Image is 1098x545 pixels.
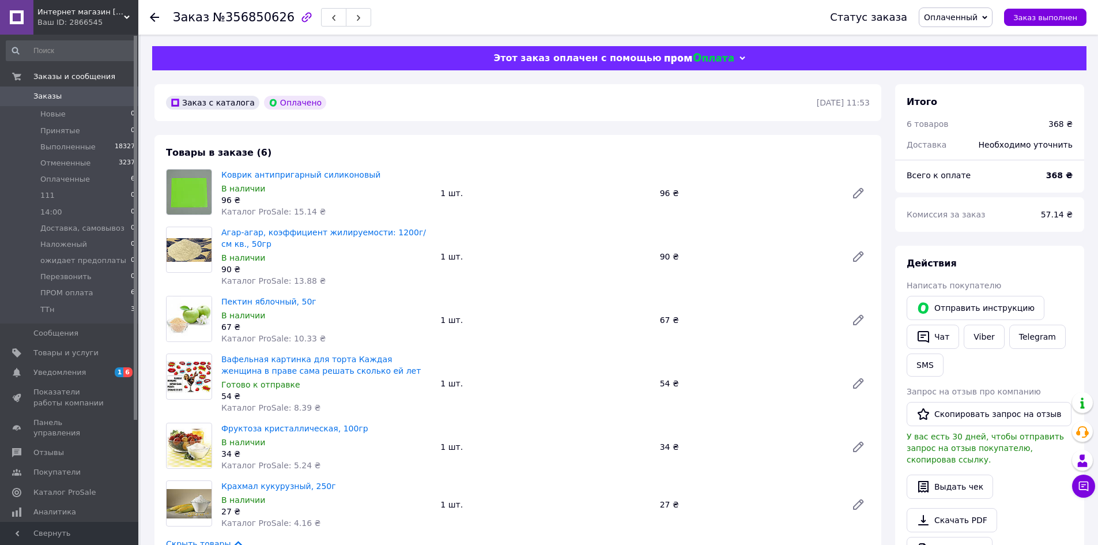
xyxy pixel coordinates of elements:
span: Панель управления [33,418,107,438]
span: 0 [131,239,135,250]
a: Viber [964,325,1004,349]
span: 0 [131,272,135,282]
span: В наличии [221,495,265,505]
a: Редактировать [847,182,870,205]
span: 0 [131,126,135,136]
span: Отзывы [33,448,64,458]
img: Пектин яблочный, 50г [167,296,212,341]
span: Действия [907,258,957,269]
div: 368 ₴ [1048,118,1073,130]
span: У вас есть 30 дней, чтобы отправить запрос на отзыв покупателю, скопировав ссылку. [907,432,1064,464]
img: Крахмал кукурузный, 250г [167,489,212,518]
span: Заказы и сообщения [33,72,115,82]
span: 1 [115,367,124,377]
span: 0 [131,255,135,266]
span: Уведомления [33,367,86,378]
span: Этот заказ оплачен с помощью [493,52,661,63]
a: Редактировать [847,435,870,458]
time: [DATE] 11:53 [817,98,870,107]
span: Каталог ProSale: 10.33 ₴ [221,334,326,343]
span: Покупатели [33,467,81,478]
div: Заказ с каталога [166,96,259,110]
span: Наложеный [40,239,87,250]
span: Доставка, самовывоз [40,223,124,234]
span: Оплаченные [40,174,90,185]
input: Поиск [6,40,136,61]
div: 1 шт. [436,439,655,455]
a: Коврик антипригарный силиконовый [221,170,380,179]
span: Товары в заказе (6) [166,147,271,158]
span: В наличии [221,184,265,193]
span: 57.14 ₴ [1041,210,1073,219]
span: 18327 [115,142,135,152]
span: 14:00 [40,207,62,217]
span: 0 [131,223,135,234]
span: 3 [131,305,135,315]
a: Крахмал кукурузный, 250г [221,482,336,491]
span: №356850626 [213,10,295,24]
div: 1 шт. [436,249,655,265]
div: Вернуться назад [150,12,159,23]
span: 111 [40,190,55,201]
span: Каталог ProSale [33,487,96,498]
span: Показатели работы компании [33,387,107,408]
span: В наличии [221,438,265,447]
img: Фруктоза кристаллическая, 100гр [167,425,212,467]
div: 90 ₴ [655,249,842,265]
img: Вафельная картинка для торта Каждая женщина в праве сама решать сколько ей лет [167,361,212,393]
a: Редактировать [847,309,870,332]
div: Оплачено [264,96,326,110]
div: Ваш ID: 2866545 [37,17,138,28]
span: Запрос на отзыв про компанию [907,387,1041,396]
div: 54 ₴ [221,390,431,402]
button: SMS [907,354,944,377]
span: Принятые [40,126,80,136]
span: Каталог ProSale: 4.16 ₴ [221,518,320,528]
span: 0 [131,109,135,119]
div: 1 шт. [436,375,655,392]
span: 3237 [119,158,135,168]
span: 0 [131,190,135,201]
a: Редактировать [847,372,870,395]
span: Заказ [173,10,209,24]
b: 368 ₴ [1046,171,1073,180]
span: Выполненные [40,142,96,152]
img: evopay logo [665,53,734,64]
div: 1 шт. [436,185,655,201]
span: 6 [131,174,135,185]
div: 96 ₴ [655,185,842,201]
a: Фруктоза кристаллическая, 100гр [221,424,368,433]
a: Вафельная картинка для торта Каждая женщина в праве сама решать сколько ей лет [221,355,421,375]
button: Отправить инструкцию [907,296,1044,320]
div: 96 ₴ [221,194,431,206]
span: Интернет магазин Карамель [37,7,124,17]
a: Агар-агар, коэффициент жилируемости: 1200г/см кв., 50гр [221,228,426,249]
span: 6 [123,367,133,377]
span: Сообщения [33,328,78,339]
a: Пектин яблочный, 50г [221,297,316,306]
span: Новые [40,109,66,119]
span: Готово к отправке [221,380,300,389]
div: 54 ₴ [655,375,842,392]
span: В наличии [221,253,265,262]
button: Выдать чек [907,475,993,499]
span: Каталог ProSale: 15.14 ₴ [221,207,326,216]
span: Доставка [907,140,946,149]
img: Коврик антипригарный силиконовый [167,170,212,215]
div: 1 шт. [436,497,655,513]
div: 1 шт. [436,312,655,328]
span: Каталог ProSale: 5.24 ₴ [221,461,320,470]
span: Каталог ProSale: 13.88 ₴ [221,276,326,285]
div: 34 ₴ [221,448,431,460]
span: Товары и услуги [33,348,99,358]
span: Каталог ProSale: 8.39 ₴ [221,403,320,412]
span: Заказы [33,91,62,102]
span: Аналитика [33,507,76,517]
span: Всего к оплате [907,171,971,180]
div: 67 ₴ [221,321,431,333]
span: Перезвонить [40,272,92,282]
a: Редактировать [847,493,870,516]
span: 6 [131,288,135,298]
button: Скопировать запрос на отзыв [907,402,1071,426]
div: 67 ₴ [655,312,842,328]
